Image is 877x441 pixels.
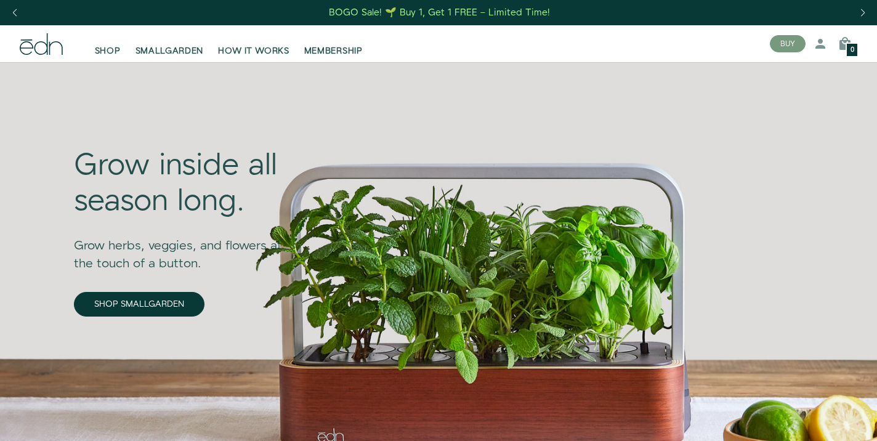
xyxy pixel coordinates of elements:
a: SHOP [87,30,128,57]
span: MEMBERSHIP [304,45,363,57]
button: BUY [770,35,806,52]
span: HOW IT WORKS [218,45,289,57]
div: Grow inside all season long. [74,148,301,219]
a: SHOP SMALLGARDEN [74,292,204,317]
div: BOGO Sale! 🌱 Buy 1, Get 1 FREE – Limited Time! [329,6,550,19]
div: Grow herbs, veggies, and flowers at the touch of a button. [74,220,301,273]
a: HOW IT WORKS [211,30,296,57]
span: SMALLGARDEN [135,45,204,57]
a: SMALLGARDEN [128,30,211,57]
a: MEMBERSHIP [297,30,370,57]
span: SHOP [95,45,121,57]
a: BOGO Sale! 🌱 Buy 1, Get 1 FREE – Limited Time! [328,3,552,22]
span: 0 [851,47,854,54]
